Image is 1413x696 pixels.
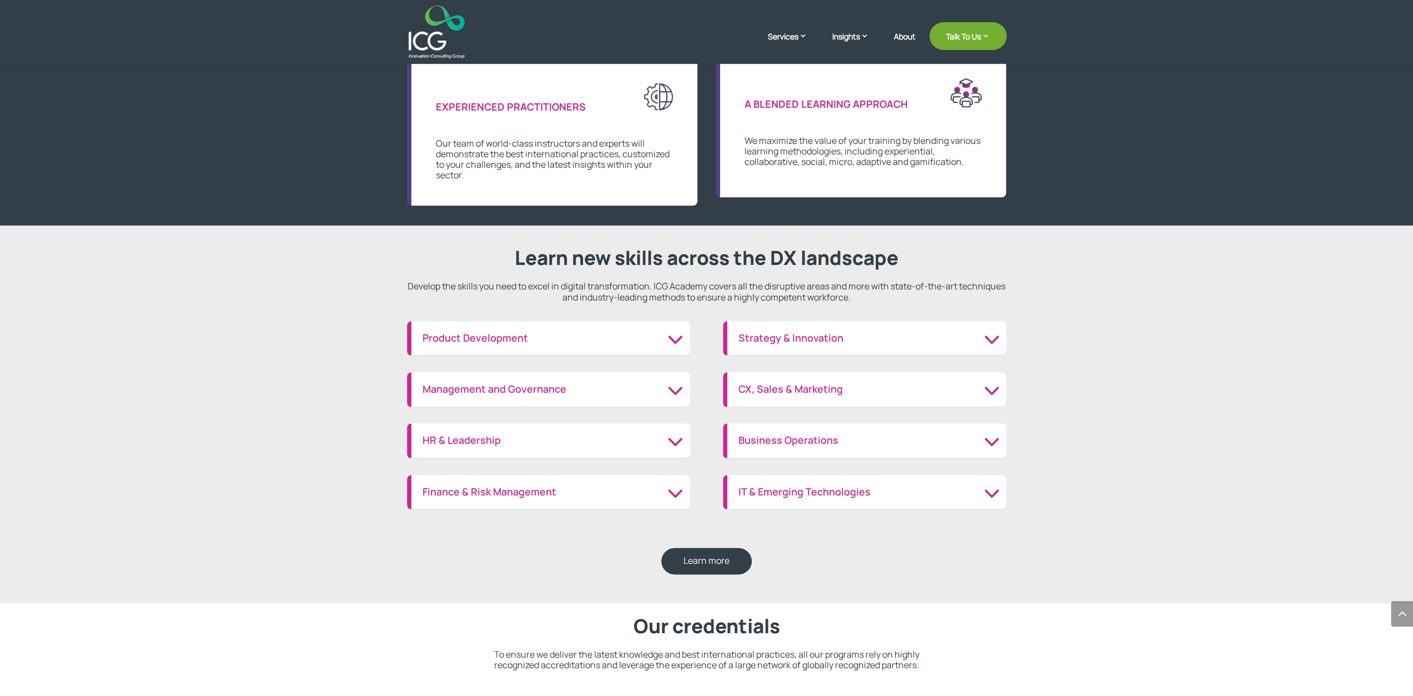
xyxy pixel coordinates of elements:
[768,31,818,58] a: Services
[407,281,1007,302] p: Develop the skills you need to excel in digital transformation. ICG Academy covers all the disrup...
[436,100,586,113] span: EXPERIENCED PRACTITIONERS
[738,486,995,498] h3: IT & Emerging Technologies
[423,486,679,498] h3: Finance & Risk Management
[407,649,1007,670] p: To ensure we deliver the latest knowledge and best international practices, all our programs rely...
[407,246,1007,275] h2: Learn new skills across the DX landscape
[745,97,908,111] span: A BLENDED LEARNING APPROACH
[929,22,1007,50] a: Talk To Us
[738,434,995,447] h3: Business Operations
[738,383,995,395] h3: CX, Sales & Marketing
[832,31,880,58] a: Insights
[894,32,916,58] a: About
[409,6,465,58] img: ICG
[738,332,995,344] h3: Strategy & Innovation
[1228,576,1413,696] iframe: Chat Widget
[661,547,752,574] a: Learn more
[423,383,679,395] h3: Management and Governance
[436,138,673,181] p: Our team of world-class instructors and experts will demonstrate the best international practices...
[423,332,679,344] h3: Product Development
[407,614,1007,643] h2: Our credentials
[423,434,679,447] h3: HR & Leadership
[745,136,982,168] p: We maximize the value of your training by blending various learning methodologies, including expe...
